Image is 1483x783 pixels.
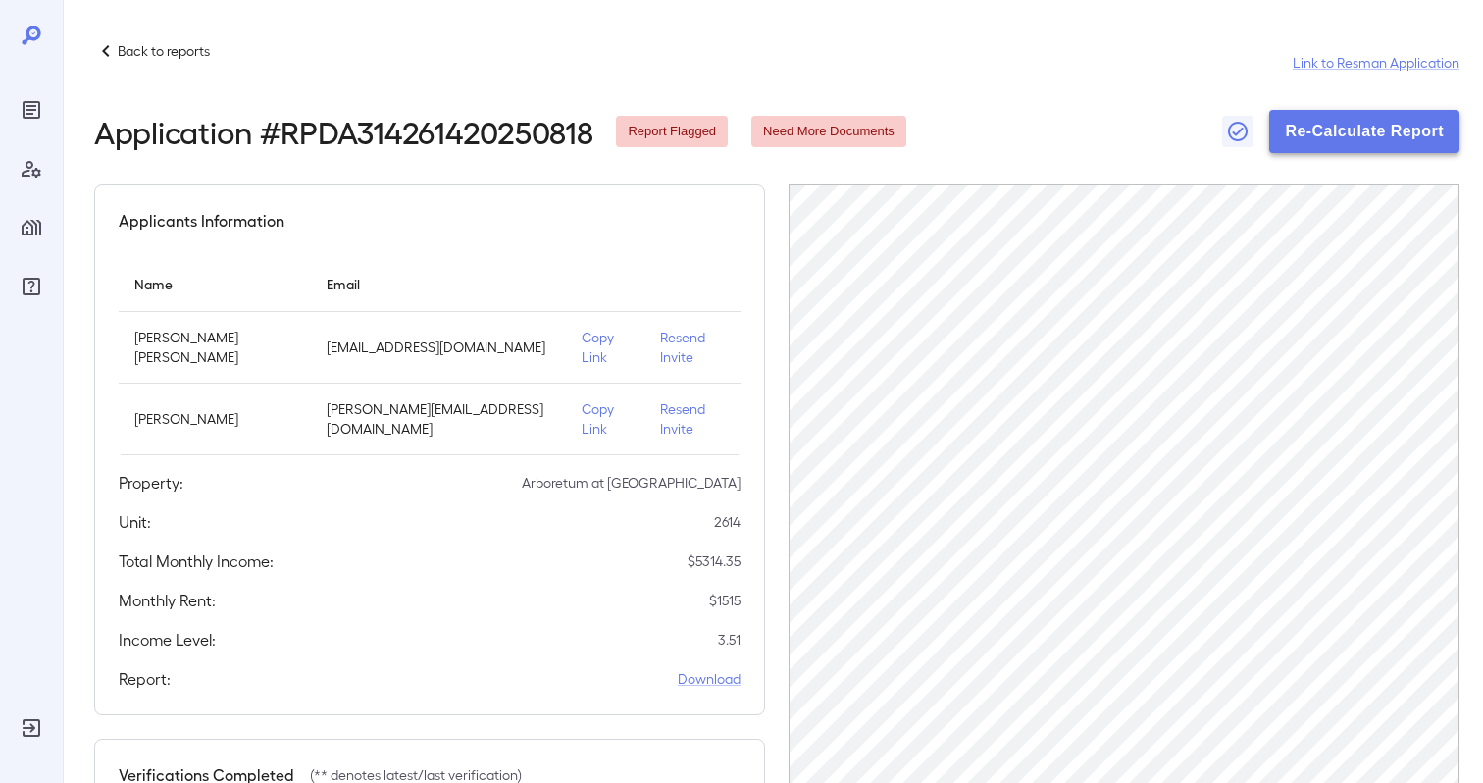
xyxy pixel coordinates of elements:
[119,256,311,312] th: Name
[119,549,274,573] h5: Total Monthly Income:
[119,667,171,691] h5: Report:
[718,630,741,650] p: 3.51
[119,209,284,233] h5: Applicants Information
[678,669,741,689] a: Download
[522,473,741,493] p: Arboretum at [GEOGRAPHIC_DATA]
[119,589,216,612] h5: Monthly Rent:
[134,409,295,429] p: [PERSON_NAME]
[660,328,725,367] p: Resend Invite
[616,123,728,141] span: Report Flagged
[311,256,566,312] th: Email
[751,123,906,141] span: Need More Documents
[327,338,550,357] p: [EMAIL_ADDRESS][DOMAIN_NAME]
[119,256,741,455] table: simple table
[134,328,295,367] p: [PERSON_NAME] [PERSON_NAME]
[327,399,550,439] p: [PERSON_NAME][EMAIL_ADDRESS][DOMAIN_NAME]
[119,471,183,495] h5: Property:
[1293,53,1459,73] a: Link to Resman Application
[94,114,592,149] h2: Application # RPDA314261420250818
[688,551,741,571] p: $ 5314.35
[118,41,210,61] p: Back to reports
[16,212,47,243] div: Manage Properties
[119,510,151,534] h5: Unit:
[16,712,47,744] div: Log Out
[119,628,216,652] h5: Income Level:
[16,153,47,184] div: Manage Users
[582,399,629,439] p: Copy Link
[16,94,47,126] div: Reports
[709,591,741,610] p: $ 1515
[714,512,741,532] p: 2614
[660,399,725,439] p: Resend Invite
[582,328,629,367] p: Copy Link
[1269,110,1459,153] button: Re-Calculate Report
[16,271,47,302] div: FAQ
[1222,116,1253,147] button: Close Report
